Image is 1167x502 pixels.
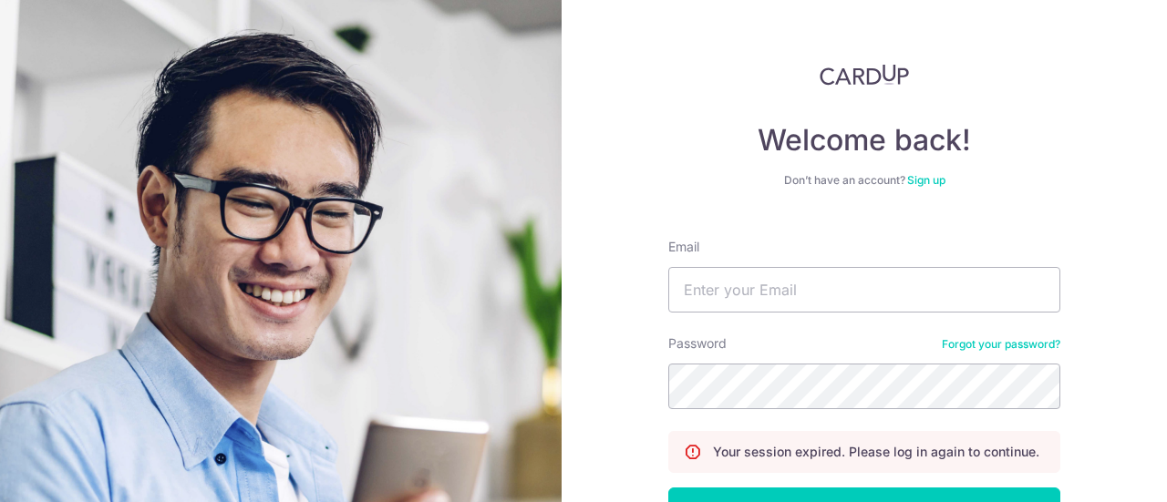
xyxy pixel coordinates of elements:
[820,64,909,86] img: CardUp Logo
[668,267,1060,312] input: Enter your Email
[668,122,1060,159] h4: Welcome back!
[668,173,1060,188] div: Don’t have an account?
[942,337,1060,352] a: Forgot your password?
[907,173,945,187] a: Sign up
[668,238,699,256] label: Email
[668,334,727,353] label: Password
[713,443,1039,461] p: Your session expired. Please log in again to continue.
